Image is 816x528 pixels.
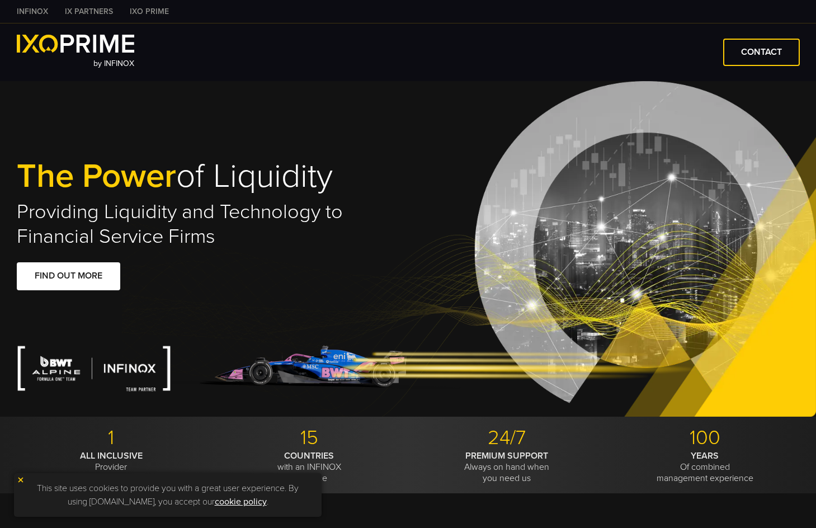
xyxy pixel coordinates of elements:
[723,39,800,66] a: CONTACT
[214,426,404,450] p: 15
[17,450,206,473] p: Provider
[17,476,25,484] img: yellow close icon
[17,159,408,194] h1: of Liquidity
[56,6,121,17] a: IX PARTNERS
[17,200,408,249] h2: Providing Liquidity and Technology to Financial Service Firms
[691,450,719,461] strong: YEARS
[412,426,602,450] p: 24/7
[412,450,602,484] p: Always on hand when you need us
[610,426,800,450] p: 100
[93,59,134,68] span: by INFINOX
[610,450,800,484] p: Of combined management experience
[121,6,177,17] a: IXO PRIME
[465,450,548,461] strong: PREMIUM SUPPORT
[17,35,135,70] a: by INFINOX
[80,450,143,461] strong: ALL INCLUSIVE
[17,262,120,290] a: FIND OUT MORE
[17,426,206,450] p: 1
[8,6,56,17] a: INFINOX
[17,156,176,196] span: The Power
[20,479,316,511] p: This site uses cookies to provide you with a great user experience. By using [DOMAIN_NAME], you a...
[214,450,404,484] p: with an INFINOX Presence
[215,496,267,507] a: cookie policy
[284,450,334,461] strong: COUNTRIES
